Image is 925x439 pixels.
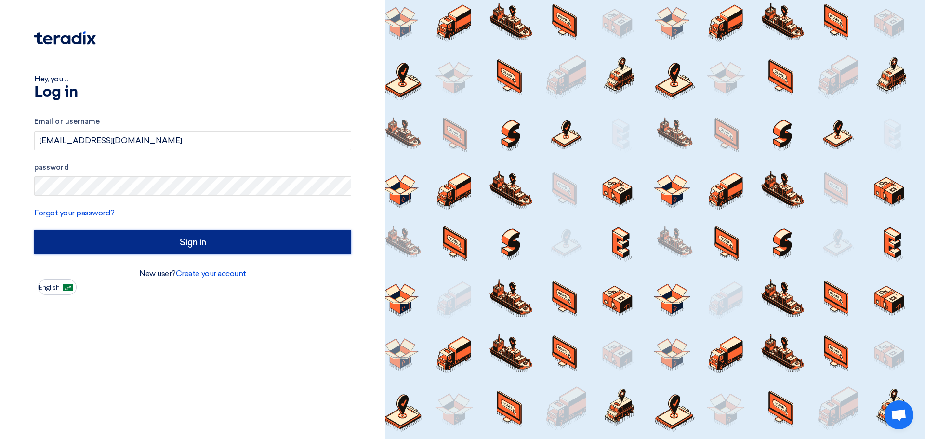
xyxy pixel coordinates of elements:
input: Sign in [34,230,351,254]
a: Forgot your password? [34,208,115,217]
font: Hey, you ... [34,74,68,83]
font: Log in [34,85,78,100]
a: Create your account [176,269,246,278]
div: Open chat [885,400,913,429]
font: Email or username [34,117,100,126]
button: English [38,279,77,295]
font: English [39,283,60,292]
img: Teradix logo [34,31,96,45]
img: ar-AR.png [63,284,73,291]
font: password [34,163,69,172]
font: New user? [139,269,176,278]
input: Enter your business email or username [34,131,351,150]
